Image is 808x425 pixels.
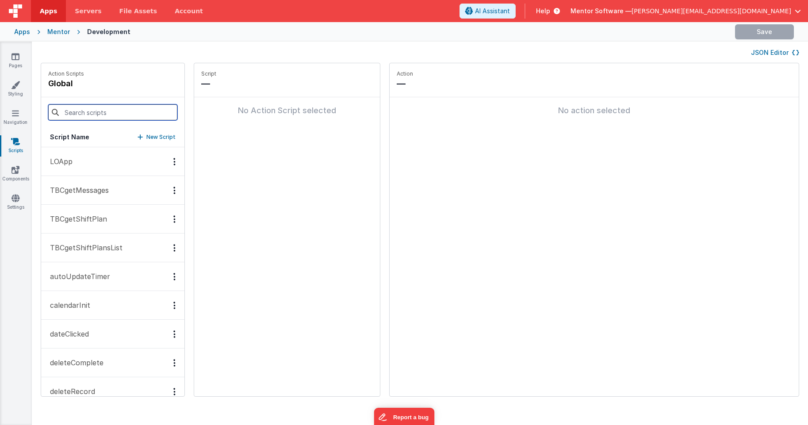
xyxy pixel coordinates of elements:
[45,329,89,339] p: dateClicked
[168,244,181,252] div: Options
[571,7,632,15] span: Mentor Software —
[571,7,801,15] button: Mentor Software — [PERSON_NAME][EMAIL_ADDRESS][DOMAIN_NAME]
[48,77,84,90] h4: global
[138,133,176,142] button: New Script
[45,214,107,224] p: TBCgetShiftPlan
[168,359,181,367] div: Options
[397,70,792,77] p: Action
[40,7,57,15] span: Apps
[41,377,184,406] button: deleteRecord
[41,348,184,377] button: deleteComplete
[632,7,791,15] span: [PERSON_NAME][EMAIL_ADDRESS][DOMAIN_NAME]
[119,7,157,15] span: File Assets
[201,70,373,77] p: Script
[48,104,177,120] input: Search scripts
[48,70,84,77] p: Action Scripts
[397,104,792,117] div: No action selected
[41,147,184,176] button: LOApp
[45,357,103,368] p: deleteComplete
[75,7,101,15] span: Servers
[50,133,89,142] h5: Script Name
[168,158,181,165] div: Options
[41,262,184,291] button: autoUpdateTimer
[41,291,184,320] button: calendarInit
[168,302,181,309] div: Options
[475,7,510,15] span: AI Assistant
[168,330,181,338] div: Options
[397,77,792,90] p: —
[45,386,95,397] p: deleteRecord
[47,27,70,36] div: Mentor
[87,27,130,36] div: Development
[168,187,181,194] div: Options
[536,7,550,15] span: Help
[14,27,30,36] div: Apps
[45,271,110,282] p: autoUpdateTimer
[41,234,184,262] button: TBCgetShiftPlansList
[45,300,90,310] p: calendarInit
[201,104,373,117] div: No Action Script selected
[735,24,794,39] button: Save
[460,4,516,19] button: AI Assistant
[168,388,181,395] div: Options
[45,185,109,195] p: TBCgetMessages
[146,133,176,142] p: New Script
[168,273,181,280] div: Options
[201,77,373,90] p: —
[41,205,184,234] button: TBCgetShiftPlan
[751,48,799,57] button: JSON Editor
[168,215,181,223] div: Options
[45,242,123,253] p: TBCgetShiftPlansList
[41,320,184,348] button: dateClicked
[41,176,184,205] button: TBCgetMessages
[45,156,73,167] p: LOApp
